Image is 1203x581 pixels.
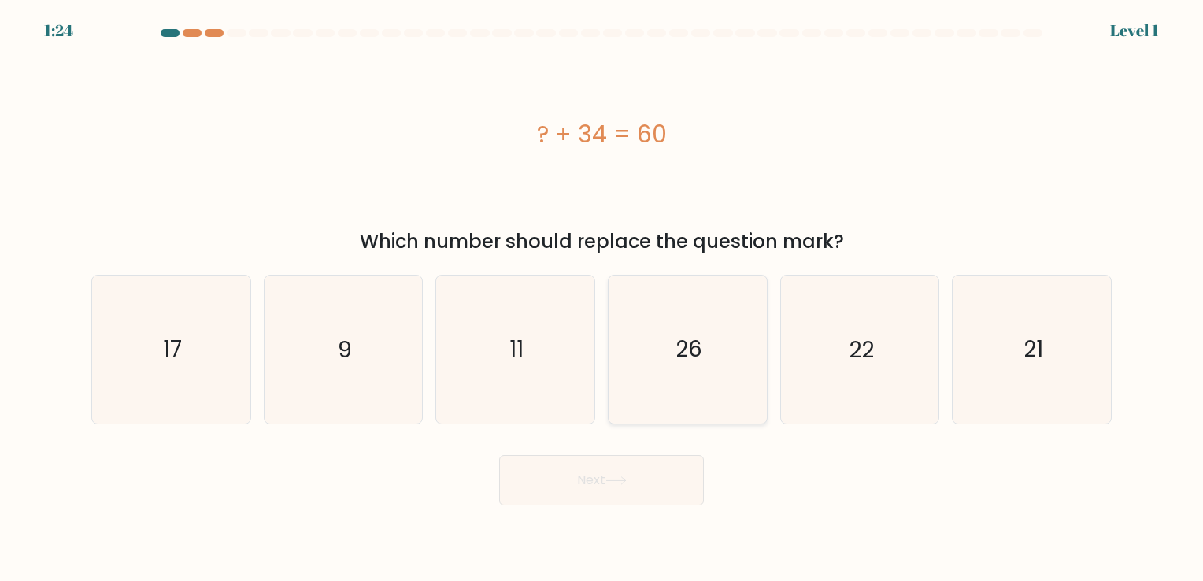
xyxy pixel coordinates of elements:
[91,117,1112,152] div: ? + 34 = 60
[1023,335,1043,365] text: 21
[163,335,182,365] text: 17
[849,335,874,365] text: 22
[44,19,73,43] div: 1:24
[101,228,1102,256] div: Which number should replace the question mark?
[676,335,702,365] text: 26
[510,335,524,365] text: 11
[1110,19,1159,43] div: Level 1
[338,335,351,365] text: 9
[499,455,704,505] button: Next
